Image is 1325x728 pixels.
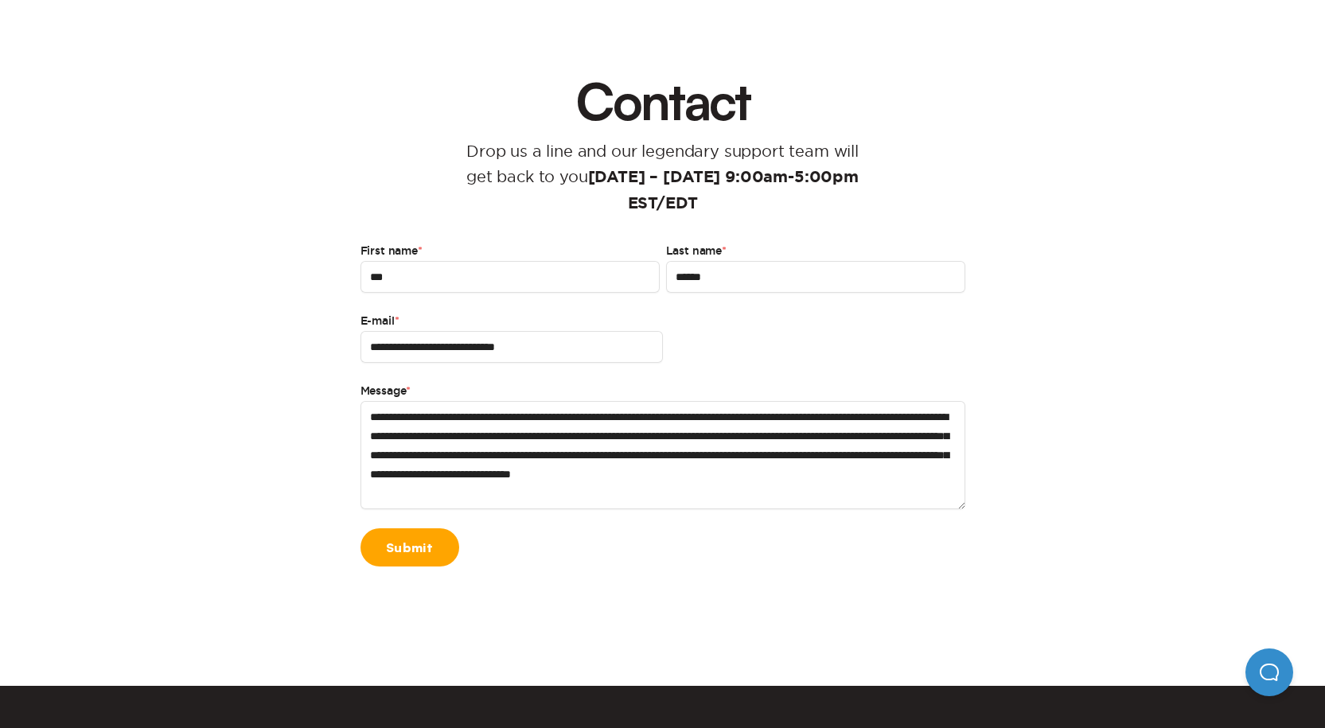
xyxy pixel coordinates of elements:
[1245,648,1293,696] iframe: Help Scout Beacon - Open
[588,169,859,212] strong: [DATE] – [DATE] 9:00am-5:00pm EST/EDT
[360,382,965,401] label: Message
[360,312,663,331] label: E-mail
[360,528,459,566] a: Submit
[666,242,965,261] label: Last name
[360,242,660,261] label: First name
[560,75,766,126] h1: Contact
[442,138,883,216] p: Drop us a line and our legendary support team will get back to you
